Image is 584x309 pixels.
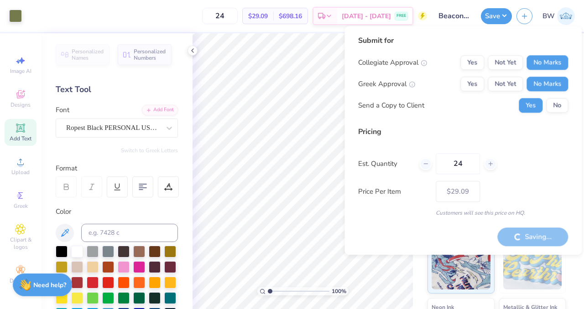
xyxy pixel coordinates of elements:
[527,55,568,70] button: No Marks
[481,8,512,24] button: Save
[542,11,555,21] span: BW
[56,206,178,217] div: Color
[10,101,31,108] span: Designs
[358,209,568,217] div: Customers will see this price on HQ.
[488,77,523,91] button: Not Yet
[202,8,238,24] input: – –
[358,100,424,111] div: Send a Copy to Client
[134,48,166,61] span: Personalized Numbers
[279,11,302,21] span: $698.16
[358,35,568,46] div: Submit for
[358,57,427,68] div: Collegiate Approval
[432,244,490,289] img: Standard
[460,55,484,70] button: Yes
[358,79,415,89] div: Greek Approval
[332,287,346,295] span: 100 %
[56,83,178,96] div: Text Tool
[56,163,179,174] div: Format
[546,98,568,113] button: No
[10,135,31,142] span: Add Text
[488,55,523,70] button: Not Yet
[248,11,268,21] span: $29.09
[503,244,562,289] img: Puff Ink
[56,105,69,115] label: Font
[432,7,476,25] input: Untitled Design
[436,153,480,174] input: – –
[10,277,31,284] span: Decorate
[81,224,178,242] input: e.g. 7428 c
[542,7,575,25] a: BW
[121,147,178,154] button: Switch to Greek Letters
[5,236,36,251] span: Clipart & logos
[527,77,568,91] button: No Marks
[342,11,391,21] span: [DATE] - [DATE]
[33,281,66,289] strong: Need help?
[358,186,429,197] label: Price Per Item
[358,126,568,137] div: Pricing
[14,202,28,210] span: Greek
[11,169,30,176] span: Upload
[72,48,104,61] span: Personalized Names
[396,13,406,19] span: FREE
[10,67,31,75] span: Image AI
[358,159,412,169] label: Est. Quantity
[519,98,542,113] button: Yes
[460,77,484,91] button: Yes
[142,105,178,115] div: Add Font
[557,7,575,25] img: Brooke Williams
